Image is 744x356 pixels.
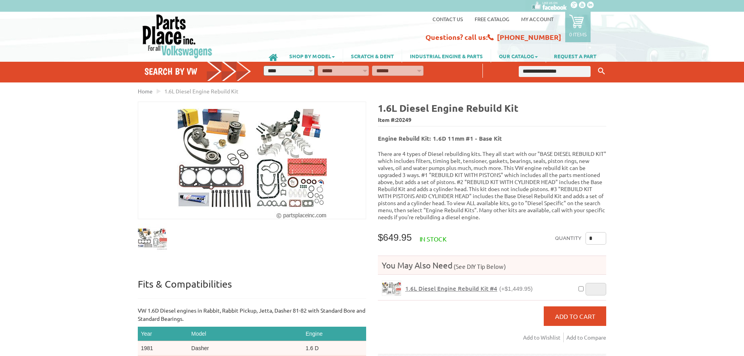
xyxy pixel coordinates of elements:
[303,327,366,341] th: Engine
[405,284,497,292] span: 1.6L Diesel Engine Rebuild Kit #4
[138,88,153,95] a: Home
[378,134,502,142] b: Engine Rebuild Kit: 1.6D 11mm #1 - Base Kit
[343,49,402,63] a: SCRATCH & DENT
[177,102,327,219] img: 1.6L Diesel Engine Rebuild Kit
[378,260,606,270] h4: You May Also Need
[566,333,606,342] a: Add to Compare
[546,49,604,63] a: REQUEST A PART
[396,116,411,123] span: 20249
[281,49,343,63] a: SHOP BY MODEL
[433,16,463,22] a: Contact us
[382,281,401,296] a: 1.6L Diesel Engine Rebuild Kit #4
[378,102,518,114] b: 1.6L Diesel Engine Rebuild Kit
[138,306,366,323] p: VW 1.6D Diesel engines in Rabbit, Rabbit Pickup, Jetta, Dasher 81-82 with Standard Bore and Stand...
[402,49,491,63] a: INDUSTRIAL ENGINE & PARTS
[405,285,532,292] a: 1.6L Diesel Engine Rebuild Kit #4(+$1,449.95)
[382,281,401,295] img: 1.6L Diesel Engine Rebuild Kit #4
[452,263,506,270] span: (See DIY Tip Below)
[521,16,554,22] a: My Account
[491,49,546,63] a: OUR CATALOG
[420,235,447,243] span: In stock
[303,341,366,356] td: 1.6 D
[523,333,564,342] a: Add to Wishlist
[378,114,606,126] span: Item #:
[475,16,509,22] a: Free Catalog
[378,150,606,220] p: There are 4 types of Diesel rebuilding kits. They all start with our "BASE DIESEL REBUILD KIT" wh...
[188,327,303,341] th: Model
[544,306,606,326] button: Add to Cart
[138,278,366,299] p: Fits & Compatibilities
[555,312,595,320] span: Add to Cart
[164,88,239,95] span: 1.6L Diesel Engine Rebuild Kit
[138,224,167,253] img: 1.6L Diesel Engine Rebuild Kit
[144,66,251,77] h4: Search by VW
[596,65,607,78] button: Keyword Search
[138,327,188,341] th: Year
[565,12,591,42] a: 0 items
[378,232,412,243] span: $649.95
[569,31,587,38] p: 0 items
[499,285,532,292] span: (+$1,449.95)
[138,341,188,356] td: 1981
[555,232,582,245] label: Quantity
[188,341,303,356] td: Dasher
[142,14,213,59] img: Parts Place Inc!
